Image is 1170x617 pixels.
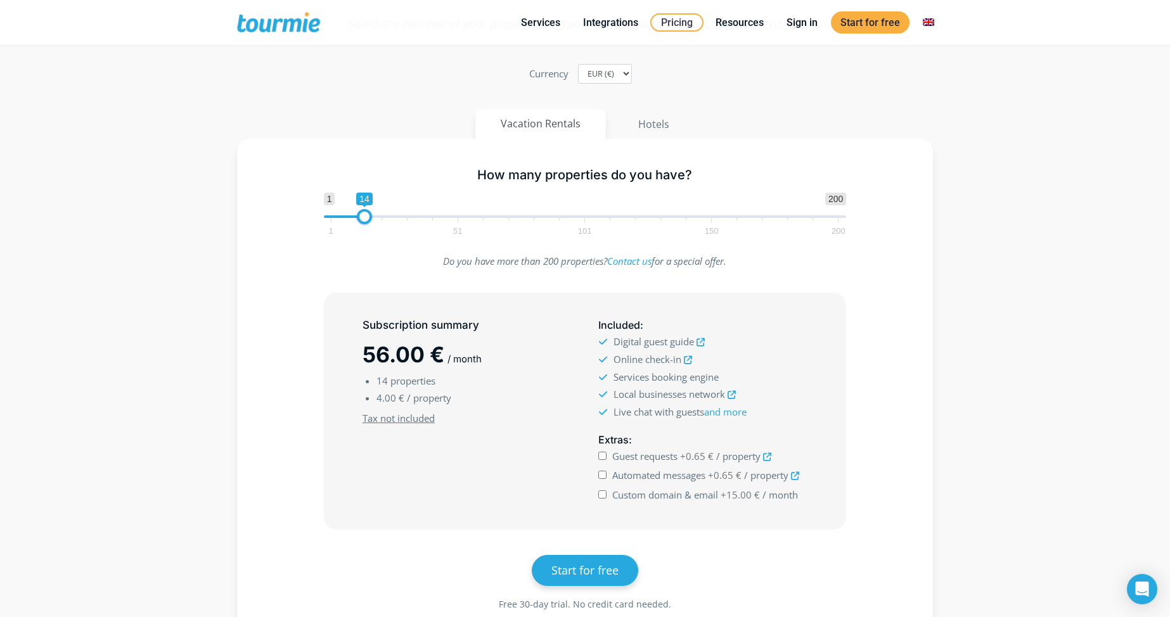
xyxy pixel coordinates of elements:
button: Vacation Rentals [475,109,606,139]
div: Open Intercom Messenger [1127,574,1157,604]
span: Start for free [551,563,619,578]
h5: Subscription summary [363,317,572,333]
span: Services booking engine [614,371,719,383]
span: / month [447,353,482,365]
span: 1 [326,228,335,234]
h5: : [598,317,807,333]
a: Services [511,15,570,30]
a: Integrations [574,15,648,30]
span: +0.65 € [708,469,742,481]
a: Sign in [777,15,827,30]
span: 14 [356,193,373,205]
span: Automated messages [612,469,705,481]
span: 200 [830,228,847,234]
h5: : [598,432,807,448]
h5: How many properties do you have? [324,167,847,183]
span: 101 [576,228,594,234]
span: +15.00 € [721,488,760,501]
span: Digital guest guide [614,335,694,348]
span: / month [762,488,798,501]
span: Local businesses network [614,388,725,400]
a: Contact us [607,255,652,267]
a: Start for free [831,11,910,34]
label: Currency [529,65,569,82]
a: Pricing [650,13,704,32]
span: 200 [825,193,846,205]
span: / property [407,391,451,404]
span: / property [744,469,788,481]
button: Hotels [612,109,695,139]
span: properties [390,374,435,387]
span: Live chat with guests [614,405,747,418]
span: 56.00 € [363,341,444,367]
u: Tax not included [363,412,435,424]
a: Resources [706,15,773,30]
span: Custom domain & email [612,488,718,501]
span: +0.65 € [680,450,714,462]
span: 4.00 € [376,391,404,404]
a: and more [704,405,747,418]
span: 150 [703,228,721,234]
a: Start for free [532,555,638,586]
span: Online check-in [614,353,681,366]
span: 1 [324,193,335,205]
span: Included [598,319,640,331]
span: Extras [598,433,629,446]
span: Guest requests [612,450,678,462]
span: 51 [451,228,464,234]
span: Free 30-day trial. No credit card needed. [499,598,671,610]
span: 14 [376,374,388,387]
span: / property [716,450,761,462]
p: Do you have more than 200 properties? for a special offer. [324,253,847,270]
